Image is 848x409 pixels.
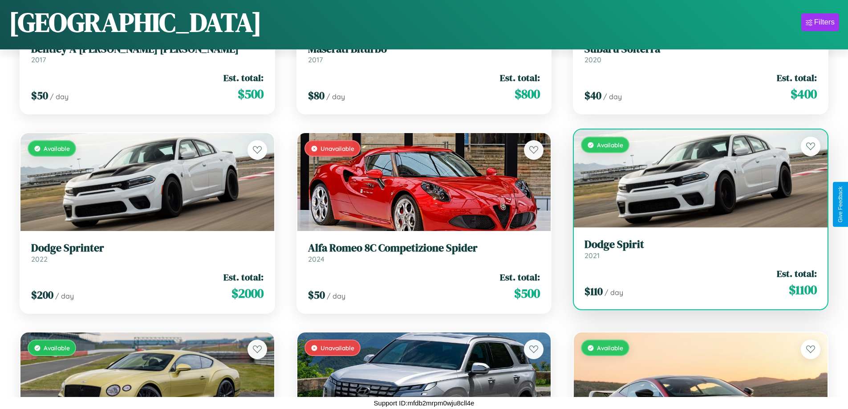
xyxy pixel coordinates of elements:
span: Available [597,344,623,352]
span: / day [327,292,345,300]
span: 2017 [31,55,46,64]
span: / day [605,288,623,297]
span: $ 50 [308,288,325,302]
button: Filters [801,13,839,31]
span: $ 110 [584,284,603,299]
span: Est. total: [500,71,540,84]
span: Available [44,344,70,352]
a: Dodge Sprinter2022 [31,242,264,263]
span: Unavailable [321,344,354,352]
span: 2021 [584,251,600,260]
h3: Alfa Romeo 8C Competizione Spider [308,242,540,255]
span: Est. total: [223,271,264,283]
a: Subaru Solterra2020 [584,43,817,65]
span: / day [55,292,74,300]
span: Available [597,141,623,149]
h3: Dodge Sprinter [31,242,264,255]
h3: Bentley A [PERSON_NAME] [PERSON_NAME] [31,43,264,56]
a: Bentley A [PERSON_NAME] [PERSON_NAME]2017 [31,43,264,65]
span: Est. total: [777,71,817,84]
span: $ 400 [791,85,817,103]
span: $ 200 [31,288,53,302]
span: 2022 [31,255,48,263]
span: $ 50 [31,88,48,103]
div: Give Feedback [837,186,844,223]
span: $ 1100 [789,281,817,299]
span: / day [50,92,69,101]
span: 2024 [308,255,325,263]
h1: [GEOGRAPHIC_DATA] [9,4,262,40]
span: / day [603,92,622,101]
a: Alfa Romeo 8C Competizione Spider2024 [308,242,540,263]
p: Support ID: mfdb2mrpm0wju8cll4e [374,397,475,409]
span: Est. total: [777,267,817,280]
span: $ 500 [514,284,540,302]
span: $ 2000 [231,284,264,302]
a: Maserati Biturbo2017 [308,43,540,65]
span: Est. total: [500,271,540,283]
span: Est. total: [223,71,264,84]
span: Unavailable [321,145,354,152]
span: Available [44,145,70,152]
span: / day [326,92,345,101]
span: $ 40 [584,88,601,103]
span: $ 500 [238,85,264,103]
span: 2017 [308,55,323,64]
span: $ 80 [308,88,325,103]
h3: Dodge Spirit [584,238,817,251]
a: Dodge Spirit2021 [584,238,817,260]
span: 2020 [584,55,601,64]
div: Filters [814,18,835,27]
span: $ 800 [515,85,540,103]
